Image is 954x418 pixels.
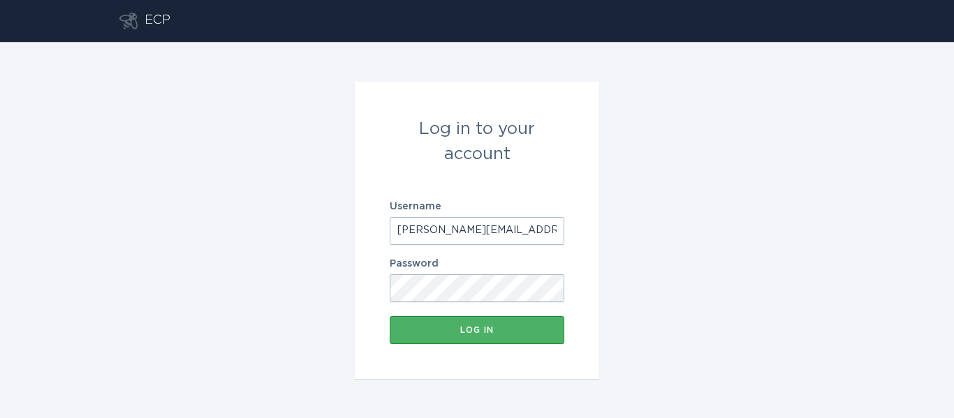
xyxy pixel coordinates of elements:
[390,259,564,269] label: Password
[390,316,564,344] button: Log in
[390,117,564,167] div: Log in to your account
[390,202,564,211] label: Username
[397,326,557,334] div: Log in
[145,13,170,29] div: ECP
[119,13,138,29] button: Go to dashboard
